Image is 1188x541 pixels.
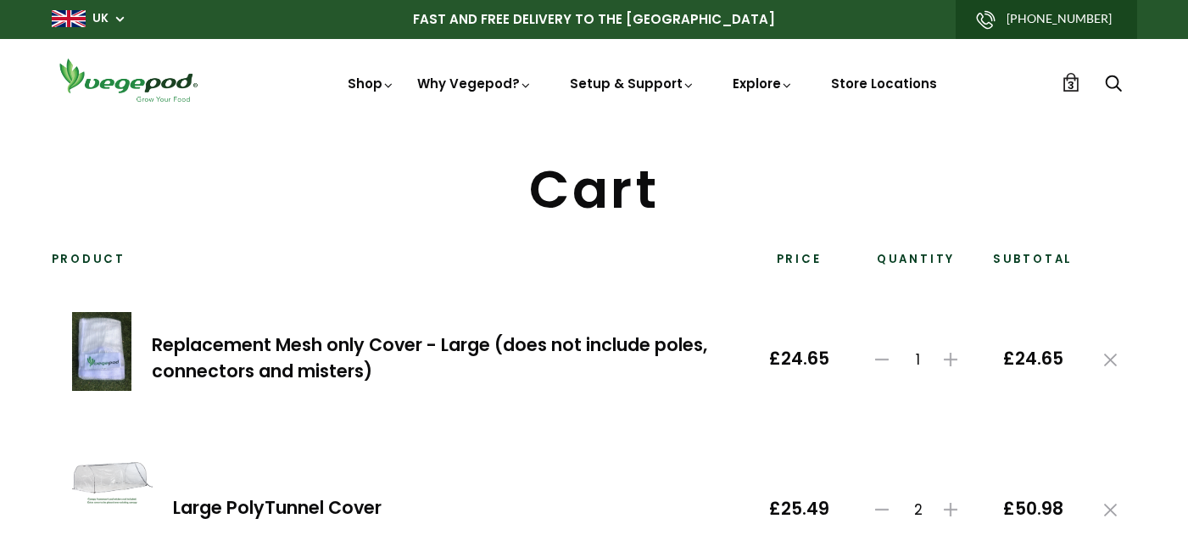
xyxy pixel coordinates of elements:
img: gb_large.png [52,10,86,27]
a: Search [1105,75,1122,93]
span: £50.98 [1003,499,1063,520]
span: £25.49 [769,499,829,520]
a: 3 [1062,73,1080,92]
span: £24.65 [1003,349,1063,370]
img: Replacement Mesh only Cover - Large (does not include poles, connectors and misters) [72,312,131,391]
a: Setup & Support [570,75,695,92]
th: Product [52,251,749,280]
span: 2 [898,501,939,518]
span: 3 [1068,77,1074,93]
a: Shop [348,75,395,92]
th: Price [749,251,850,280]
th: Subtotal [983,251,1084,280]
th: Quantity [850,251,983,280]
a: Large PolyTunnel Cover [173,495,382,520]
a: Store Locations [831,75,937,92]
span: £24.65 [769,349,829,370]
img: Vegepod [52,56,204,104]
img: Large PolyTunnel Cover [72,462,153,504]
a: Explore [733,75,794,92]
h1: Cart [52,164,1137,216]
a: Replacement Mesh only Cover - Large (does not include poles, connectors and misters) [152,332,707,383]
a: Why Vegepod? [417,75,533,92]
a: UK [92,10,109,27]
span: 1 [898,351,939,368]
